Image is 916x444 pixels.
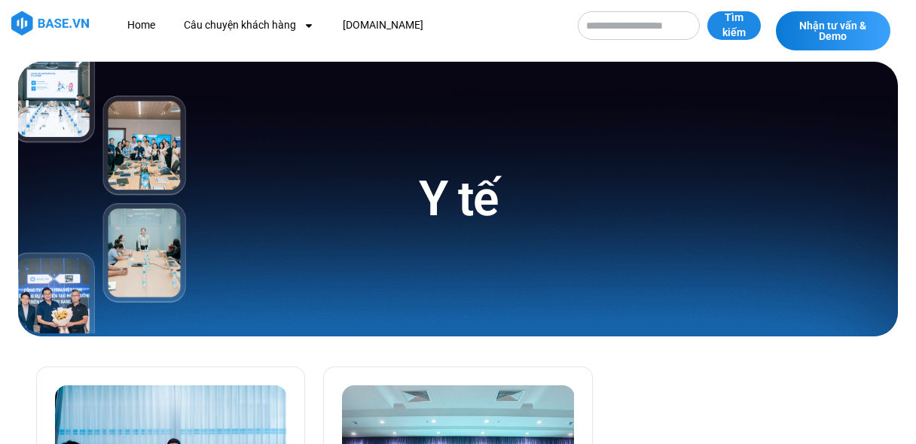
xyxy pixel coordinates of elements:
[722,11,746,40] span: Tìm kiếm
[707,11,761,40] button: Tìm kiếm
[173,11,325,39] a: Câu chuyện khách hàng
[116,11,166,39] a: Home
[776,11,890,50] a: Nhận tư vấn & Demo
[331,11,435,39] a: [DOMAIN_NAME]
[791,20,875,41] span: Nhận tư vấn & Demo
[419,168,498,230] h1: Y tế
[116,11,563,39] nav: Menu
